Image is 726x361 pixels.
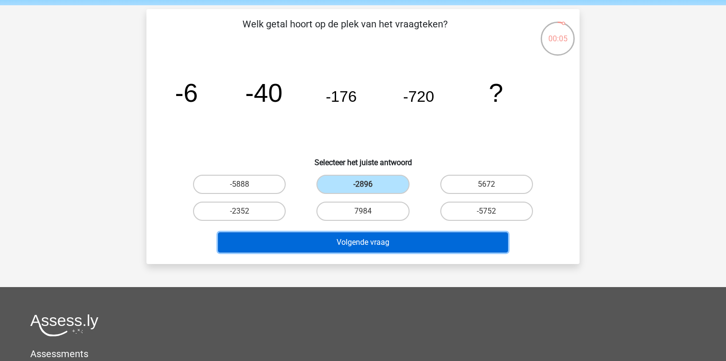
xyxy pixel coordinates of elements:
[440,175,533,194] label: 5672
[30,314,98,337] img: Assessly logo
[316,175,409,194] label: -2896
[218,232,508,253] button: Volgende vraag
[440,202,533,221] label: -5752
[193,202,286,221] label: -2352
[30,348,696,360] h5: Assessments
[326,88,357,105] tspan: -176
[316,202,409,221] label: 7984
[540,21,576,45] div: 00:05
[162,17,528,46] p: Welk getal hoort op de plek van het vraagteken?
[162,150,564,167] h6: Selecteer het juiste antwoord
[193,175,286,194] label: -5888
[489,78,503,107] tspan: ?
[175,78,198,107] tspan: -6
[403,88,435,105] tspan: -720
[245,78,283,107] tspan: -40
